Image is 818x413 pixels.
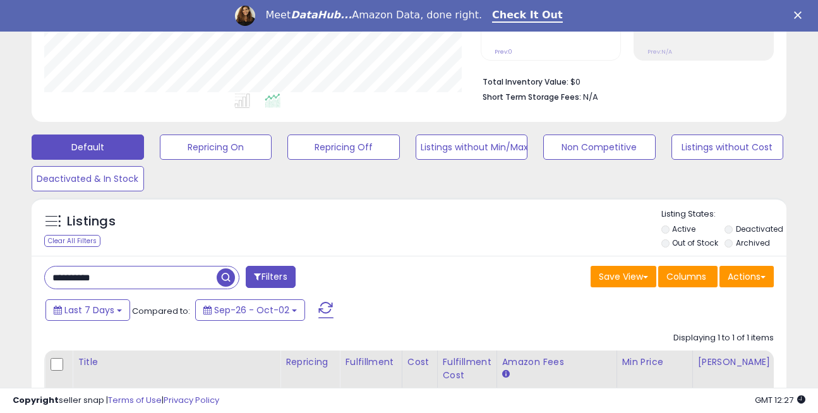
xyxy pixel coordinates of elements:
[502,369,510,380] small: Amazon Fees.
[647,48,672,56] small: Prev: N/A
[698,356,773,369] div: [PERSON_NAME]
[543,135,656,160] button: Non Competitive
[13,395,219,407] div: seller snap | |
[32,135,144,160] button: Default
[672,237,718,248] label: Out of Stock
[591,266,656,287] button: Save View
[108,394,162,406] a: Terms of Use
[492,9,563,23] a: Check It Out
[64,304,114,316] span: Last 7 Days
[658,266,718,287] button: Columns
[345,356,396,369] div: Fulfillment
[291,9,352,21] i: DataHub...
[736,224,783,234] label: Deactivated
[671,135,784,160] button: Listings without Cost
[32,166,144,191] button: Deactivated & In Stock
[265,9,482,21] div: Meet Amazon Data, done right.
[661,208,786,220] p: Listing States:
[67,213,116,230] h5: Listings
[286,356,334,369] div: Repricing
[583,91,598,103] span: N/A
[794,11,807,19] div: Close
[13,394,59,406] strong: Copyright
[502,356,611,369] div: Amazon Fees
[755,394,805,406] span: 2025-10-10 12:27 GMT
[132,305,190,317] span: Compared to:
[214,304,289,316] span: Sep-26 - Oct-02
[666,270,706,283] span: Columns
[416,135,528,160] button: Listings without Min/Max
[287,135,400,160] button: Repricing Off
[407,356,432,369] div: Cost
[673,332,774,344] div: Displaying 1 to 1 of 1 items
[622,356,687,369] div: Min Price
[235,6,255,26] img: Profile image for Georgie
[495,48,512,56] small: Prev: 0
[195,299,305,321] button: Sep-26 - Oct-02
[246,266,295,288] button: Filters
[483,76,568,87] b: Total Inventory Value:
[719,266,774,287] button: Actions
[672,224,695,234] label: Active
[164,394,219,406] a: Privacy Policy
[44,235,100,247] div: Clear All Filters
[483,73,764,88] li: $0
[483,92,581,102] b: Short Term Storage Fees:
[78,356,275,369] div: Title
[443,356,491,382] div: Fulfillment Cost
[736,237,770,248] label: Archived
[160,135,272,160] button: Repricing On
[45,299,130,321] button: Last 7 Days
